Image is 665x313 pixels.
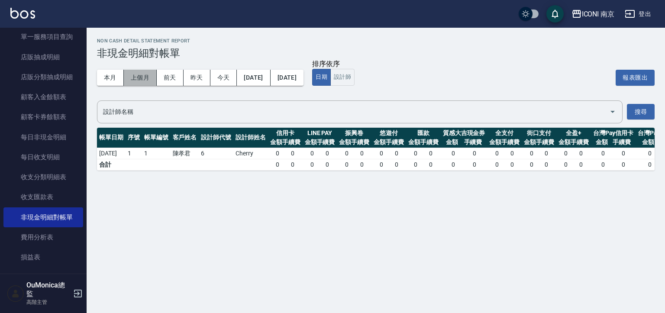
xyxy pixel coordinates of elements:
[648,160,652,169] span: 0
[97,70,124,86] button: 本月
[3,167,83,187] a: 收支分類明細表
[414,160,417,169] span: 0
[3,127,83,147] a: 每日非現金明細
[473,149,476,158] span: 0
[429,160,433,169] span: 0
[3,207,83,227] a: 非現金明細對帳單
[530,149,533,158] span: 0
[99,161,111,168] b: 合計
[510,160,514,169] span: 0
[380,160,383,169] span: 0
[3,47,83,67] a: 店販抽成明細
[524,138,536,147] span: 金額
[360,160,364,169] span: 0
[276,160,279,169] span: 0
[271,70,303,86] button: [DATE]
[237,70,270,86] button: [DATE]
[648,149,652,158] span: 0
[593,129,634,138] span: 台灣Pay信用卡
[429,149,433,158] span: 0
[282,138,300,147] span: 手續費
[310,149,314,158] span: 0
[524,129,554,138] span: 街口支付
[495,160,499,169] span: 0
[601,149,605,158] span: 0
[10,8,35,19] img: Logo
[622,149,625,158] span: 0
[571,138,589,147] span: 手續費
[199,128,233,148] th: 設計師代號
[473,160,476,169] span: 0
[606,105,620,119] button: Open
[312,69,331,86] button: 日期
[374,138,386,147] span: 金額
[464,138,482,147] span: 手續費
[3,267,83,287] a: 多店業績統計表
[596,138,608,147] span: 金額
[312,60,607,69] div: 排序依序
[184,70,210,86] button: 昨天
[345,149,349,158] span: 0
[3,67,83,87] a: 店販分類抽成明細
[270,138,282,147] span: 金額
[126,148,142,159] td: 1
[317,138,335,147] span: 手續費
[546,5,564,23] button: save
[124,70,157,86] button: 上個月
[582,9,615,19] div: ICONI 南京
[395,149,398,158] span: 0
[3,27,83,47] a: 單一服務項目查詢
[97,38,655,44] h2: Non Cash Detail Statement Report
[3,107,83,127] a: 顧客卡券餘額表
[452,149,455,158] span: 0
[26,281,71,298] h5: OuMonica總監
[3,247,83,267] a: 損益表
[558,138,571,147] span: 金額
[3,87,83,107] a: 顧客入金餘額表
[443,129,485,138] span: 質感大吉現金券
[126,128,142,148] th: 序號
[395,160,398,169] span: 0
[171,128,199,148] th: 客戶姓名
[601,160,605,169] span: 0
[446,138,458,147] span: 金額
[627,104,655,120] button: 搜尋
[101,104,606,119] input: 設計師
[536,138,554,147] span: 手續費
[97,128,126,148] th: 帳單日期
[642,138,654,147] span: 金額
[3,147,83,167] a: 每日收支明細
[495,149,499,158] span: 0
[351,138,369,147] span: 手續費
[616,70,655,86] button: 報表匯出
[530,160,533,169] span: 0
[452,160,455,169] span: 0
[613,138,631,147] span: 手續費
[622,160,625,169] span: 0
[330,69,355,86] button: 設計師
[157,70,184,86] button: 前天
[545,160,548,169] span: 0
[360,149,364,158] span: 0
[326,149,329,158] span: 0
[171,148,199,159] td: 陳孝君
[270,129,300,138] span: 信用卡
[276,149,279,158] span: 0
[386,138,404,147] span: 手續費
[564,149,568,158] span: 0
[3,227,83,247] a: 費用分析表
[339,129,369,138] span: 振興卷
[510,149,514,158] span: 0
[408,129,439,138] span: 匯款
[3,187,83,207] a: 收支匯款表
[305,138,317,147] span: 金額
[233,128,268,148] th: 設計師姓名
[564,160,568,169] span: 0
[380,149,383,158] span: 0
[414,149,417,158] span: 0
[210,70,237,86] button: 今天
[26,298,71,306] p: 高階主管
[616,73,655,81] a: 報表匯出
[420,138,439,147] span: 手續費
[501,138,520,147] span: 手續費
